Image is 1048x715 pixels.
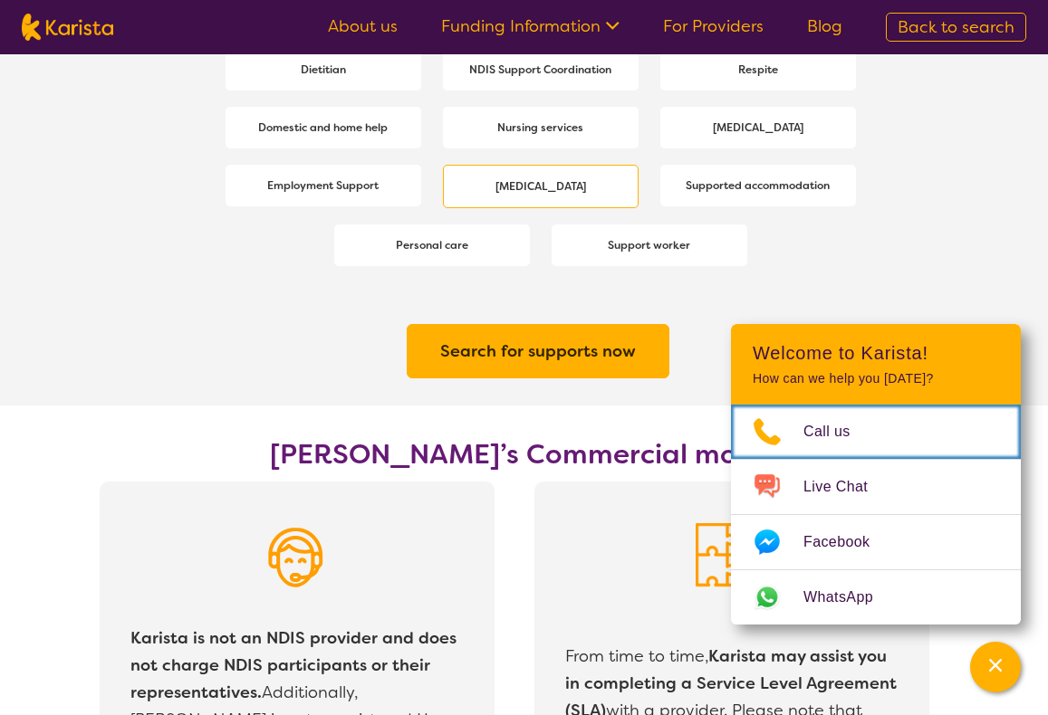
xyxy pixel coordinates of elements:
span: Live Chat [803,473,889,500]
a: Dietitian [226,49,421,91]
a: Web link opens in a new tab. [731,570,1021,624]
span: WhatsApp [803,584,895,611]
img: Puzzle icon [696,523,768,614]
a: [MEDICAL_DATA] [443,165,639,208]
a: Employment Support [226,165,421,206]
b: Dietitian [301,62,346,77]
p: How can we help you [DATE]? [753,371,999,386]
b: Karista is not an NDIS provider and does not charge NDIS participants or their representatives. [130,627,457,703]
a: Personal care [334,224,530,266]
a: [MEDICAL_DATA] [660,107,856,148]
a: For Providers [663,15,764,37]
a: Support worker [552,224,747,266]
button: Channel Menu [970,642,1021,692]
b: NDIS Support Coordination [469,62,611,77]
b: Employment Support [267,178,379,193]
a: NDIS Support Coordination [443,49,639,91]
a: Blog [807,15,842,37]
a: Back to search [886,13,1026,42]
a: Funding Information [441,15,620,37]
b: [MEDICAL_DATA] [495,179,586,194]
h2: [PERSON_NAME]’s Commercial model [198,438,851,471]
a: About us [328,15,398,37]
b: Support worker [608,238,690,253]
b: Nursing services [497,120,583,135]
b: Personal care [396,238,468,253]
b: [MEDICAL_DATA] [713,120,803,135]
a: Nursing services [443,107,639,148]
a: Supported accommodation [660,165,856,206]
b: Supported accommodation [686,178,830,193]
img: Karista logo [22,14,113,41]
b: Domestic and home help [258,120,388,135]
a: Respite [660,49,856,91]
span: Back to search [898,16,1014,38]
span: Call us [803,418,872,445]
a: Search for supports now [440,335,636,367]
span: Facebook [803,529,891,556]
a: Domestic and home help [226,107,421,148]
b: Respite [738,62,778,77]
img: Person with headset icon [261,523,333,596]
ul: Choose channel [731,405,1021,624]
button: Search for supports now [407,324,669,378]
div: Channel Menu [731,324,1021,624]
h2: Welcome to Karista! [753,342,999,364]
